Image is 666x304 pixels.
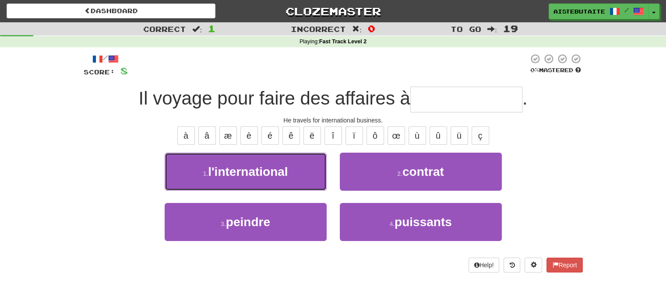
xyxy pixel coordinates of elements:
button: ü [451,126,468,145]
button: œ [388,126,405,145]
span: l'international [208,165,288,178]
span: 8 [120,65,128,76]
button: Round history (alt+y) [504,258,520,273]
small: 1 . [203,170,208,177]
button: ç [472,126,489,145]
small: 4 . [389,220,395,227]
small: 3 . [221,220,226,227]
span: Correct [143,24,186,33]
button: 1.l'international [165,153,327,191]
button: é [261,126,279,145]
span: Score: [84,68,115,76]
button: ô [366,126,384,145]
span: 0 [368,23,375,34]
span: AisteButaite [553,7,605,15]
a: AisteButaite / [549,3,648,19]
small: 2 . [397,170,402,177]
a: Dashboard [7,3,215,18]
span: : [352,25,362,33]
a: Clozemaster [229,3,437,19]
button: 3.peindre [165,203,327,241]
button: Report [546,258,582,273]
span: . [522,88,528,108]
button: è [240,126,258,145]
span: contrat [402,165,444,178]
button: æ [219,126,237,145]
span: / [624,7,629,13]
button: Help! [469,258,500,273]
button: 2.contrat [340,153,502,191]
button: û [430,126,447,145]
button: ê [282,126,300,145]
div: / [84,53,128,64]
button: ù [409,126,426,145]
span: : [192,25,202,33]
div: He travels for international business. [84,116,583,125]
span: To go [451,24,481,33]
span: 19 [503,23,518,34]
button: à [177,126,195,145]
span: 0 % [530,66,539,73]
span: peindre [226,215,270,229]
button: â [198,126,216,145]
div: Mastered [529,66,583,74]
button: î [324,126,342,145]
strong: Fast Track Level 2 [319,38,367,45]
span: : [487,25,497,33]
span: puissants [395,215,452,229]
span: Incorrect [291,24,346,33]
span: 1 [208,23,215,34]
button: ï [345,126,363,145]
button: ë [303,126,321,145]
span: Il voyage pour faire des affaires à [139,88,410,108]
button: 4.puissants [340,203,502,241]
